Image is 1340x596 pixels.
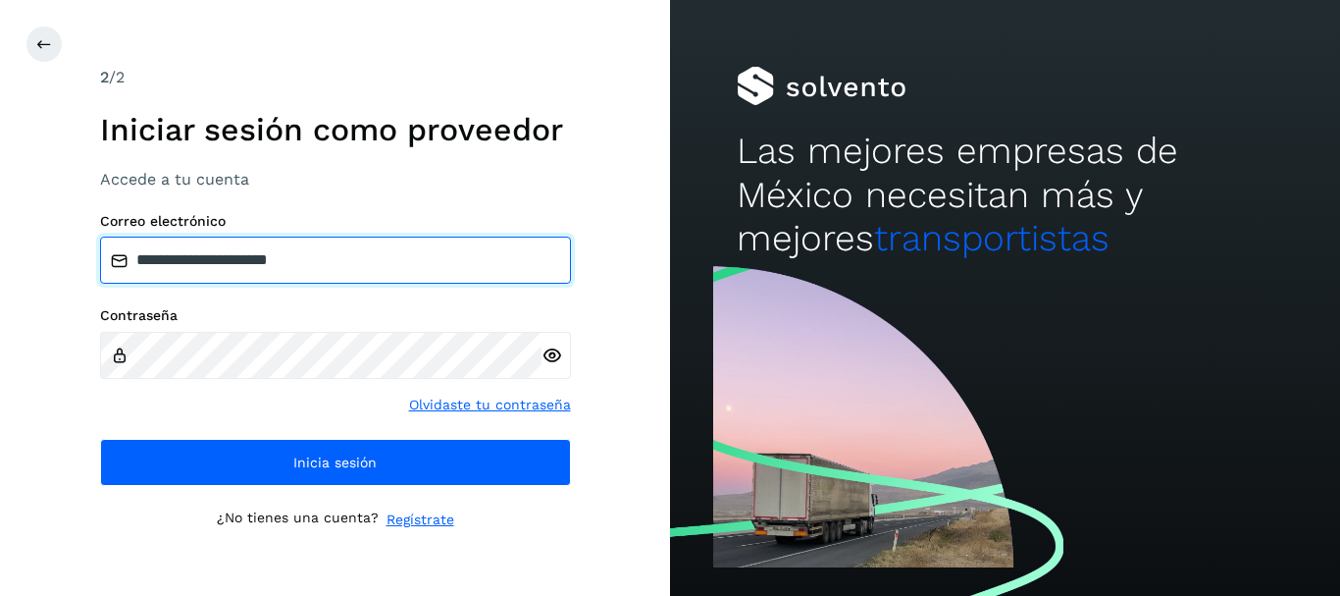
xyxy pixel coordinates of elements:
p: ¿No tienes una cuenta? [217,510,379,530]
label: Contraseña [100,307,571,324]
span: Inicia sesión [293,456,377,469]
button: Inicia sesión [100,439,571,486]
a: Olvidaste tu contraseña [409,395,571,415]
a: Regístrate [387,510,454,530]
span: 2 [100,68,109,86]
h2: Las mejores empresas de México necesitan más y mejores [737,130,1272,260]
span: transportistas [874,217,1109,259]
label: Correo electrónico [100,213,571,230]
h3: Accede a tu cuenta [100,170,571,189]
h1: Iniciar sesión como proveedor [100,111,571,148]
div: /2 [100,66,571,89]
